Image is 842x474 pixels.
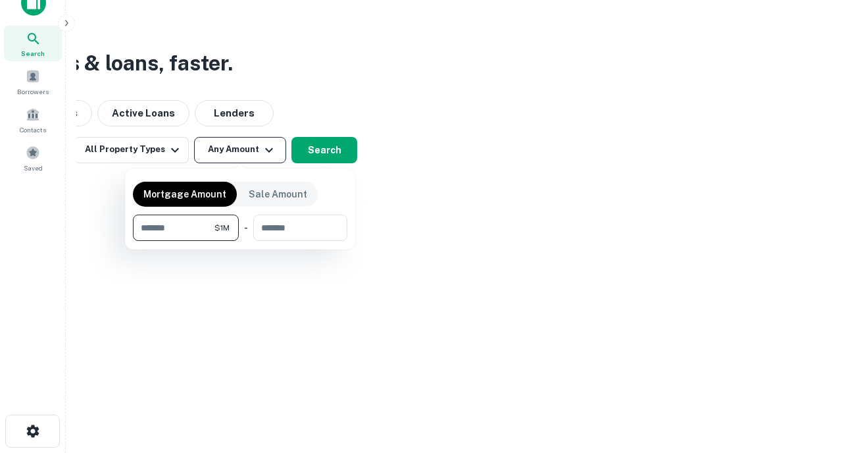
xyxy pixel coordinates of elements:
[244,215,248,241] div: -
[776,369,842,432] iframe: Chat Widget
[214,222,230,234] span: $1M
[143,187,226,201] p: Mortgage Amount
[249,187,307,201] p: Sale Amount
